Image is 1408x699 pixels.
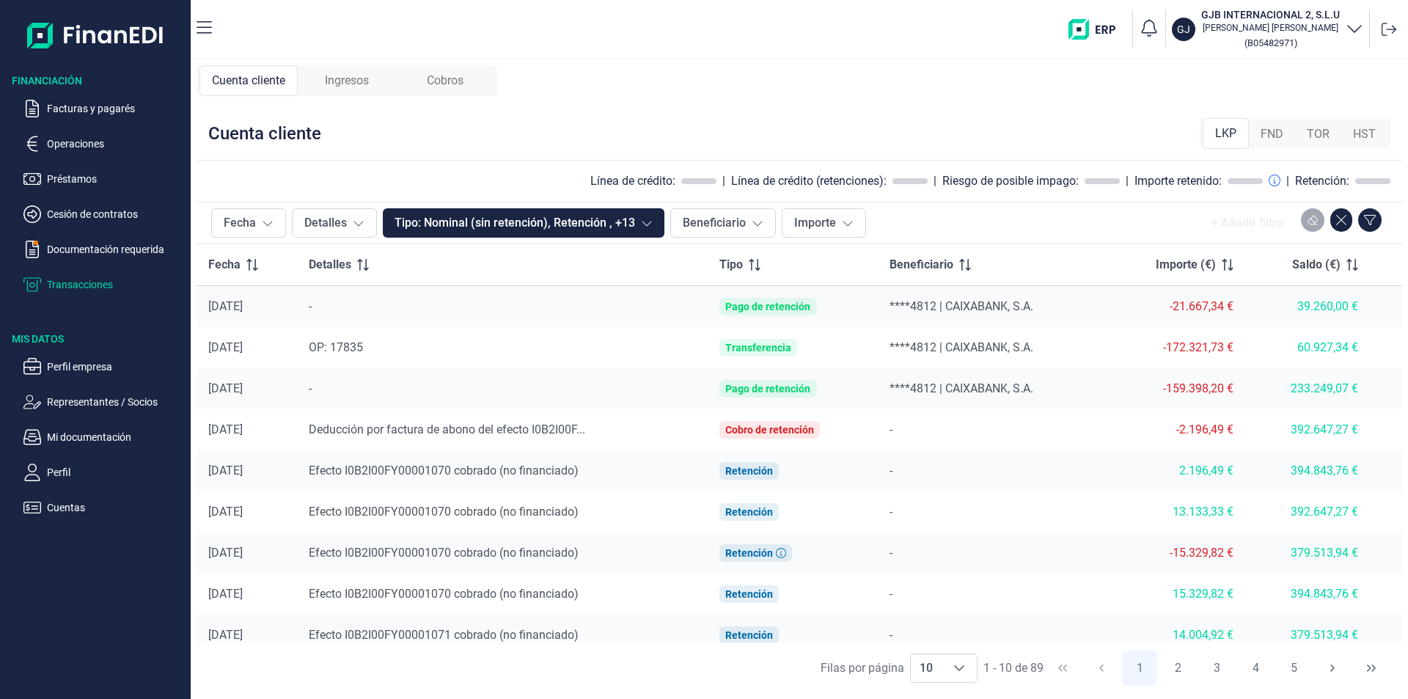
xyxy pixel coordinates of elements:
div: 392.647,27 € [1257,505,1358,519]
span: Beneficiario [890,256,953,274]
div: Ingresos [298,65,396,96]
div: Retención [725,588,773,600]
button: Beneficiario [670,208,776,238]
span: Saldo (€) [1292,256,1341,274]
button: Page 4 [1238,651,1273,686]
div: 15.329,82 € [1118,587,1233,601]
button: Importe [782,208,866,238]
span: Fecha [208,256,241,274]
div: Importe retenido: [1134,174,1222,189]
div: -159.398,20 € [1118,381,1233,396]
span: Efecto I0B2I00FY00001071 cobrado (no financiado) [309,628,579,642]
div: [DATE] [208,340,285,355]
div: 394.843,76 € [1257,464,1358,478]
div: [DATE] [208,299,285,314]
div: Cuenta cliente [208,122,321,145]
span: Efecto I0B2I00FY00001070 cobrado (no financiado) [309,546,579,560]
p: GJ [1177,22,1190,37]
div: Retención [725,465,773,477]
span: LKP [1215,125,1236,142]
button: Facturas y pagarés [23,100,185,117]
p: [PERSON_NAME] [PERSON_NAME] [1201,22,1340,34]
div: Cobro de retención [725,424,814,436]
button: Page 2 [1161,651,1196,686]
span: - [890,464,892,477]
button: Fecha [211,208,286,238]
p: Operaciones [47,135,185,153]
div: Retención [725,506,773,518]
div: Línea de crédito (retenciones): [731,174,887,189]
button: Previous Page [1084,651,1119,686]
button: Page 5 [1277,651,1312,686]
div: 13.133,33 € [1118,505,1233,519]
span: - [890,546,892,560]
span: ****4812 | CAIXABANK, S.A. [890,381,1033,395]
div: | [934,172,936,190]
img: Logo de aplicación [27,12,164,59]
div: -172.321,73 € [1118,340,1233,355]
span: ****4812 | CAIXABANK, S.A. [890,340,1033,354]
button: Last Page [1354,651,1389,686]
span: Efecto I0B2I00FY00001070 cobrado (no financiado) [309,505,579,519]
button: Tipo: Nominal (sin retención), Retención , +13 [383,208,664,238]
div: Transferencia [725,342,791,354]
span: Ingresos [325,72,369,89]
span: Tipo [719,256,743,274]
span: HST [1353,125,1376,143]
div: Pago de retención [725,383,810,395]
span: Detalles [309,256,351,274]
div: | [722,172,725,190]
div: 60.927,34 € [1257,340,1358,355]
button: Cuentas [23,499,185,516]
div: Cobros [396,65,494,96]
button: Transacciones [23,276,185,293]
button: Page 1 [1122,651,1157,686]
div: 379.513,94 € [1257,628,1358,643]
span: 1 - 10 de 89 [983,662,1044,674]
div: [DATE] [208,422,285,437]
button: Perfil empresa [23,358,185,376]
div: Pago de retención [725,301,810,312]
div: Retención [725,629,773,641]
div: [DATE] [208,505,285,519]
button: Page 3 [1199,651,1234,686]
div: Filas por página [821,659,904,677]
span: - [890,505,892,519]
div: 233.249,07 € [1257,381,1358,396]
span: - [890,587,892,601]
button: First Page [1045,651,1080,686]
div: Cuenta cliente [199,65,298,96]
button: Detalles [292,208,377,238]
div: 14.004,92 € [1118,628,1233,643]
div: [DATE] [208,381,285,396]
span: - [309,381,312,395]
p: Perfil [47,464,185,481]
img: erp [1068,19,1126,40]
button: Representantes / Socios [23,393,185,411]
div: [DATE] [208,464,285,478]
small: Copiar cif [1244,37,1297,48]
button: Perfil [23,464,185,481]
button: Operaciones [23,135,185,153]
div: Choose [942,654,977,682]
p: Préstamos [47,170,185,188]
button: Mi documentación [23,428,185,446]
p: Transacciones [47,276,185,293]
div: Retención: [1295,174,1349,189]
span: 10 [911,654,942,682]
button: Documentación requerida [23,241,185,258]
p: Perfil empresa [47,358,185,376]
span: FND [1261,125,1283,143]
p: Representantes / Socios [47,393,185,411]
div: Riesgo de posible impago: [942,174,1079,189]
span: TOR [1307,125,1330,143]
div: | [1126,172,1129,190]
div: HST [1341,120,1387,149]
div: 39.260,00 € [1257,299,1358,314]
div: TOR [1295,120,1341,149]
p: Cesión de contratos [47,205,185,223]
span: Cobros [427,72,463,89]
span: OP: 17835 [309,340,363,354]
div: [DATE] [208,587,285,601]
div: -15.329,82 € [1118,546,1233,560]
